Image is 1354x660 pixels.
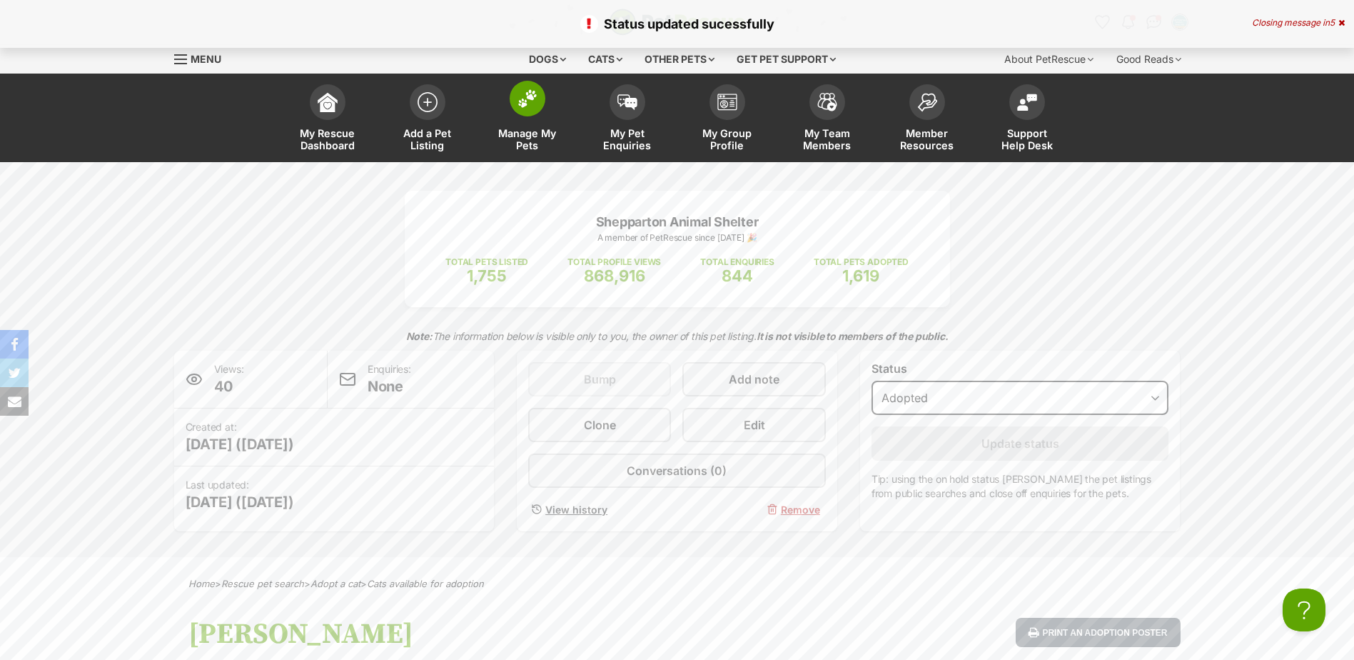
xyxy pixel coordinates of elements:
[395,127,460,151] span: Add a Pet Listing
[278,77,378,162] a: My Rescue Dashboard
[895,127,959,151] span: Member Resources
[1106,45,1191,74] div: Good Reads
[1252,18,1345,28] div: Closing message in
[877,77,977,162] a: Member Resources
[795,127,859,151] span: My Team Members
[595,127,660,151] span: My Pet Enquiries
[717,94,737,111] img: group-profile-icon-3fa3cf56718a62981997c0bc7e787c4b2cf8bcc04b72c1350f741eb67cf2f40e.svg
[174,45,231,71] a: Menu
[495,127,560,151] span: Manage My Pets
[577,77,677,162] a: My Pet Enquiries
[519,45,576,74] div: Dogs
[295,127,360,151] span: My Rescue Dashboard
[695,127,759,151] span: My Group Profile
[1330,17,1335,28] span: 5
[917,93,937,112] img: member-resources-icon-8e73f808a243e03378d46382f2149f9095a855e16c252ad45f914b54edf8863c.svg
[677,77,777,162] a: My Group Profile
[14,14,1340,34] p: Status updated sucessfully
[994,45,1103,74] div: About PetRescue
[977,77,1077,162] a: Support Help Desk
[635,45,724,74] div: Other pets
[418,92,438,112] img: add-pet-listing-icon-0afa8454b4691262ce3f59096e99ab1cd57d4a30225e0717b998d2c9b9846f56.svg
[617,94,637,110] img: pet-enquiries-icon-7e3ad2cf08bfb03b45e93fb7055b45f3efa6380592205ae92323e6603595dc1f.svg
[995,127,1059,151] span: Support Help Desk
[191,53,221,65] span: Menu
[318,92,338,112] img: dashboard-icon-eb2f2d2d3e046f16d808141f083e7271f6b2e854fb5c12c21221c1fb7104beca.svg
[578,45,632,74] div: Cats
[1017,94,1037,111] img: help-desk-icon-fdf02630f3aa405de69fd3d07c3f3aa587a6932b1a1747fa1d2bba05be0121f9.svg
[478,77,577,162] a: Manage My Pets
[378,77,478,162] a: Add a Pet Listing
[1283,589,1325,631] iframe: Help Scout Beacon - Open
[727,45,846,74] div: Get pet support
[517,89,537,108] img: manage-my-pets-icon-02211641906a0b7f246fdf0571729dbe1e7629f14944591b6c1af311fb30b64b.svg
[777,77,877,162] a: My Team Members
[817,93,837,111] img: team-members-icon-5396bd8760b3fe7c0b43da4ab00e1e3bb1a5d9ba89233759b79545d2d3fc5d0d.svg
